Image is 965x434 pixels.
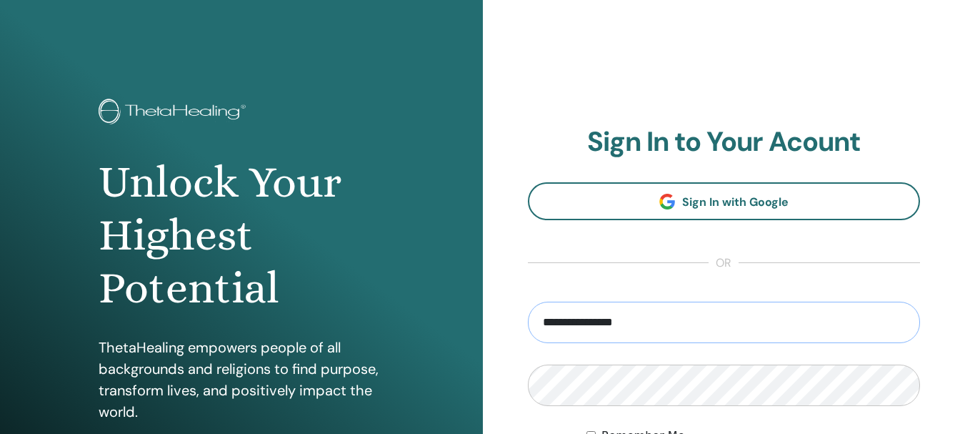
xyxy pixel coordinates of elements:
[709,255,739,272] span: or
[682,194,789,209] span: Sign In with Google
[99,337,384,423] p: ThetaHealing empowers people of all backgrounds and religions to find purpose, transform lives, a...
[99,156,384,315] h1: Unlock Your Highest Potential
[528,126,921,159] h2: Sign In to Your Acount
[528,182,921,220] a: Sign In with Google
